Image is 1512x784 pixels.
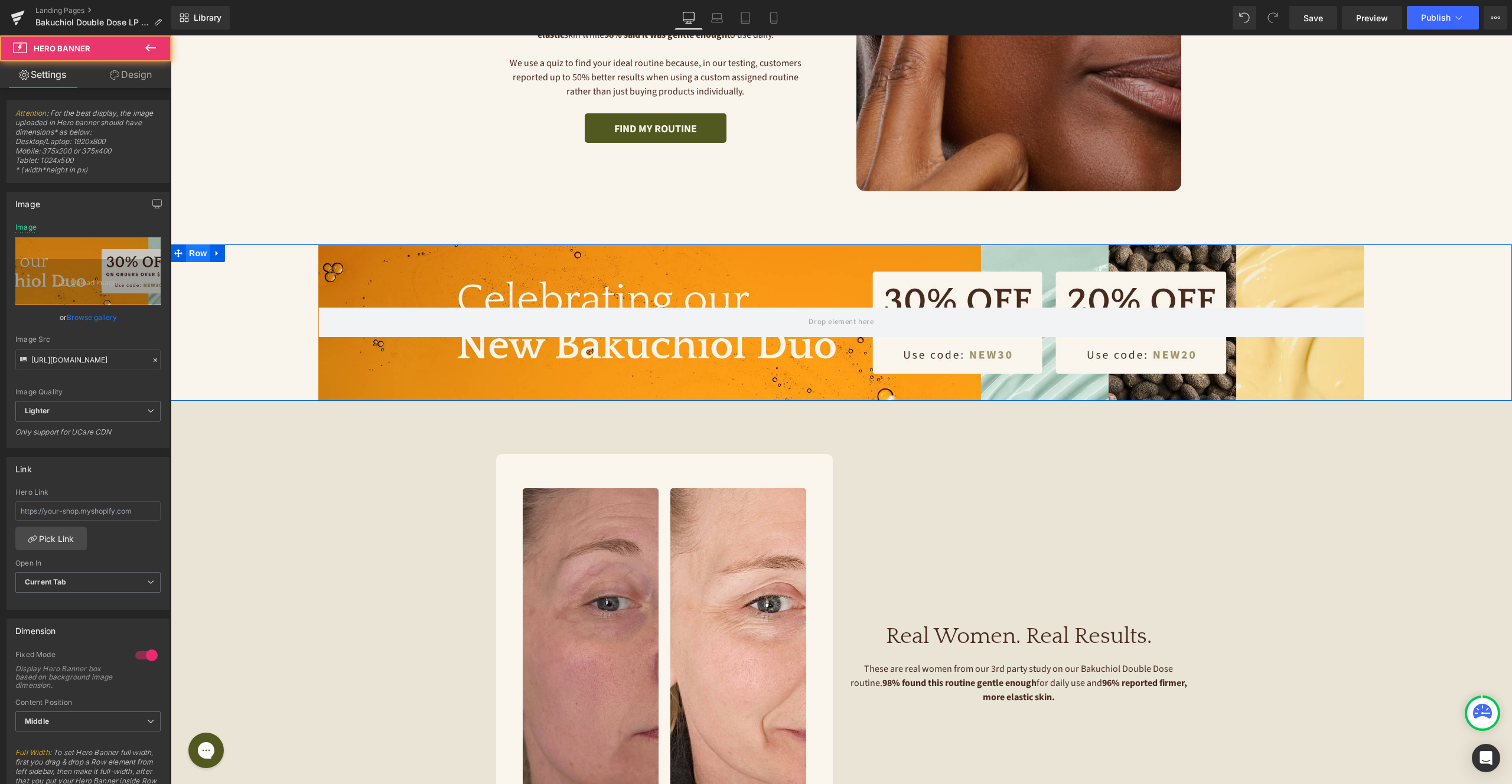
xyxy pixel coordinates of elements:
[1261,6,1285,30] button: Redo
[1421,13,1451,22] span: Publish
[15,619,56,636] div: Dimension
[15,388,161,396] div: Image Quality
[67,307,117,328] a: Browse gallery
[15,109,161,182] span: : For the best display, the image uploaded in Hero banner should have dimensions* as below: Deskt...
[15,109,47,117] a: Attention
[1484,6,1507,30] button: More
[12,693,59,737] iframe: Gorgias live chat messenger
[15,335,161,344] div: Image Src
[680,588,1016,615] h1: Real Women. Real Results.
[15,559,161,567] div: Open In
[1233,6,1256,30] button: Undo
[15,458,32,474] div: Link
[34,44,90,53] span: Hero Banner
[15,527,87,550] a: Pick Link
[731,6,760,30] a: Tablet
[15,501,161,521] input: https://your-shop.myshopify.com
[414,78,556,107] a: FIND MY ROUTINE
[703,6,731,30] a: Laptop
[331,21,638,63] p: We use a quiz to find your ideal routine because, in our testing, customers reported up to 50% be...
[39,209,54,227] a: Expand / Collapse
[15,192,40,209] div: Image
[812,641,1016,668] span: 96% reported firmer, more elastic skin.
[15,650,123,662] div: Fixed Mode
[1342,6,1402,30] a: Preview
[15,698,161,707] div: Content Position
[444,87,526,100] span: FIND MY ROUTINE
[15,223,37,231] div: Image
[25,577,67,586] b: Current Tab
[15,311,161,324] div: or
[25,406,50,415] b: Lighter
[15,748,50,757] a: Full Width
[1304,12,1323,24] span: Save
[15,209,39,227] span: Row
[88,61,174,88] a: Design
[194,12,221,23] span: Library
[674,6,703,30] a: Desktop
[680,626,1016,669] p: These are real women from our 3rd party study on our Bakuchiol Double Dose routine. for daily use...
[1472,744,1500,772] div: Open Intercom Messenger
[35,6,171,15] a: Landing Pages
[712,641,866,654] span: 98% found this routine gentle enough
[15,427,161,445] div: Only support for UCare CDN
[25,717,49,726] b: Middle
[15,349,161,370] input: Link
[760,6,788,30] a: Mobile
[1407,6,1479,30] button: Publish
[1356,12,1388,24] span: Preview
[15,488,161,496] div: Hero Link
[15,665,122,690] div: Display Hero Banner box based on background image dimension.
[171,6,230,30] a: New Library
[35,18,149,27] span: Bakuchiol Double Dose LP pre-quiz page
